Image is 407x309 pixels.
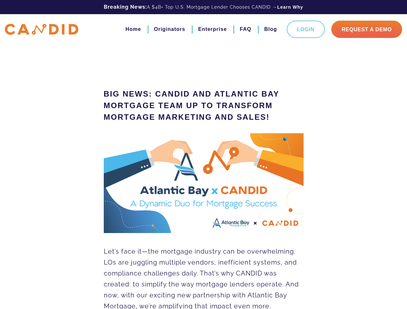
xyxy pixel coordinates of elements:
a: Originators [154,24,185,35]
a: Learn Why [277,4,303,10]
img: CANDID APP [5,24,78,35]
b: Breaking News: [104,4,147,10]
a: Login [287,21,325,38]
a: Blog [264,24,277,35]
a: Request A Demo [331,21,402,38]
a: Enterprise [198,24,227,35]
h1: Big News: CANDID and Atlantic Bay Mortgage Team Up to Transform Mortgage Marketing and Sales! [104,88,304,123]
a: FAQ [240,24,251,35]
a: Home [125,24,141,35]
